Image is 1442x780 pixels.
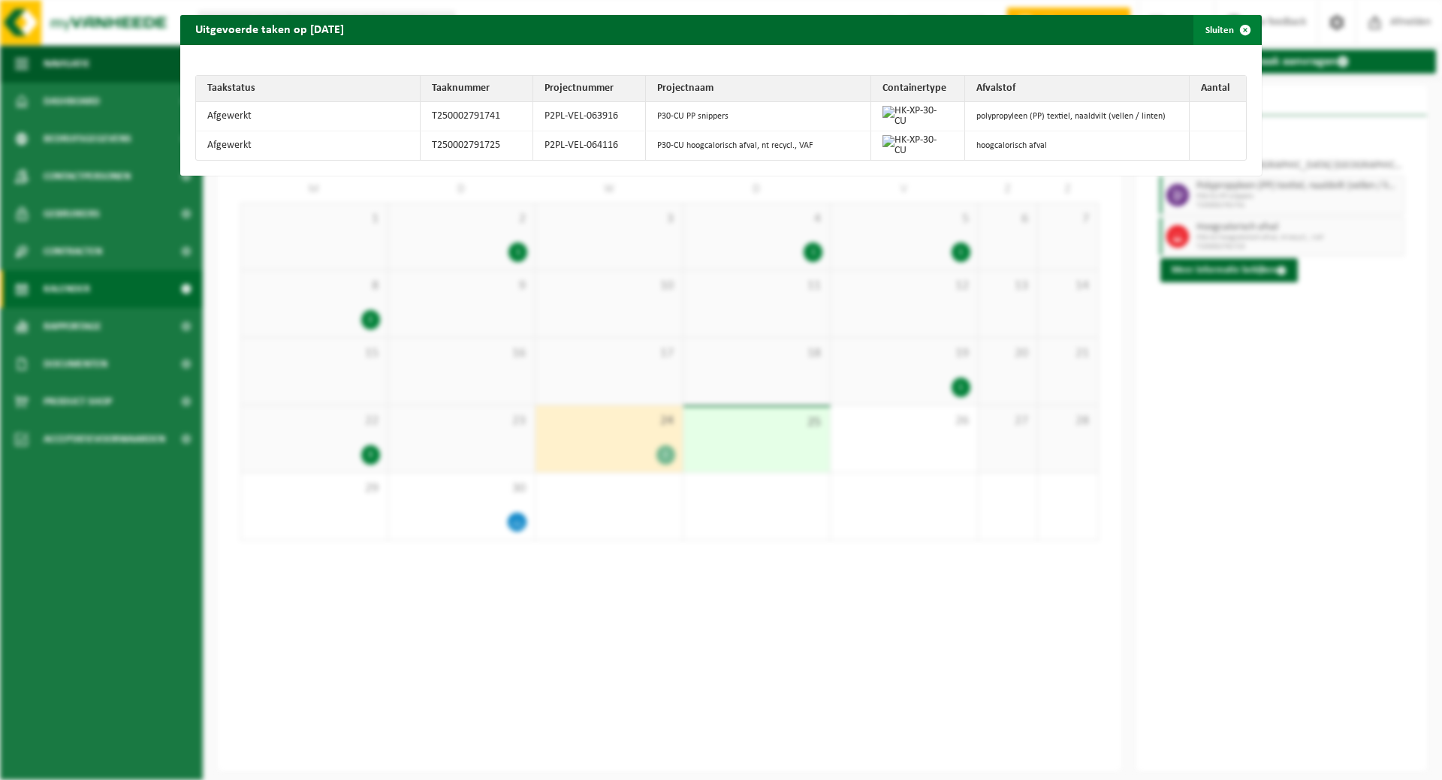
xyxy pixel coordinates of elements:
[1190,76,1246,102] th: Aantal
[533,131,646,160] td: P2PL-VEL-064116
[965,131,1190,160] td: hoogcalorisch afval
[882,106,946,127] img: HK-XP-30-CU
[196,131,421,160] td: Afgewerkt
[646,102,870,131] td: P30-CU PP snippers
[533,76,646,102] th: Projectnummer
[533,102,646,131] td: P2PL-VEL-063916
[965,102,1190,131] td: polypropyleen (PP) textiel, naaldvilt (vellen / linten)
[965,76,1190,102] th: Afvalstof
[421,102,533,131] td: T250002791741
[421,131,533,160] td: T250002791725
[646,76,870,102] th: Projectnaam
[180,15,359,44] h2: Uitgevoerde taken op [DATE]
[421,76,533,102] th: Taaknummer
[196,102,421,131] td: Afgewerkt
[196,76,421,102] th: Taakstatus
[871,76,965,102] th: Containertype
[882,135,946,156] img: HK-XP-30-CU
[1193,15,1260,45] button: Sluiten
[646,131,870,160] td: P30-CU hoogcalorisch afval, nt recycl., VAF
